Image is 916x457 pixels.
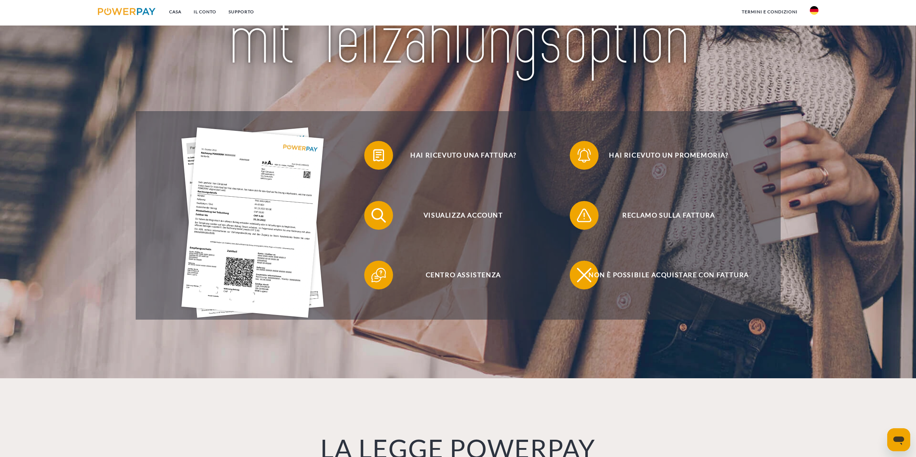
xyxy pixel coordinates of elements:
[410,151,516,159] font: Hai ricevuto una fattura?
[609,151,728,159] font: Hai ricevuto un promemoria?
[887,428,910,451] iframe: Pulsante per aprire la finestra di messaggistica; conversazione in corso
[194,9,216,14] font: IL CONTO
[575,266,593,284] img: qb_close.svg
[570,261,757,289] button: Non è possibile acquistare con fattura
[736,5,804,18] a: Termini e Condizioni
[810,6,818,15] img: di
[570,201,757,230] button: Reclamo sulla fattura
[575,146,593,164] img: qb_bell.svg
[570,141,757,170] button: Hai ricevuto un promemoria?
[364,261,551,289] button: Centro assistenza
[229,9,254,14] font: SUPPORTO
[181,127,324,317] img: single_invoice_powerpay_de.jpg
[222,5,260,18] a: SUPPORTO
[588,271,749,279] font: Non è possibile acquistare con fattura
[742,9,798,14] font: Termini e Condizioni
[575,206,593,224] img: qb_warning.svg
[426,271,501,279] font: Centro assistenza
[163,5,188,18] a: Casa
[370,266,388,284] img: qb_help.svg
[188,5,222,18] a: IL CONTO
[370,146,388,164] img: qb_bill.svg
[424,211,503,219] font: Visualizza account
[622,211,715,219] font: Reclamo sulla fattura
[370,206,388,224] img: qb_search.svg
[169,9,181,14] font: Casa
[98,8,156,15] img: logo-powerpay.svg
[364,141,551,170] button: Hai ricevuto una fattura?
[364,201,551,230] button: Visualizza account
